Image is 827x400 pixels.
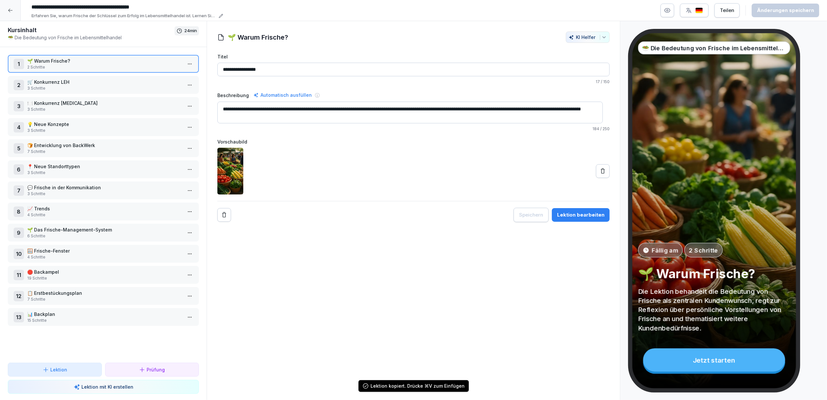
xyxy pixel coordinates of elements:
p: 🥗 Die Bedeutung von Frische im Lebensmittelhandel [8,34,175,41]
p: / 250 [217,126,610,132]
div: 2🛒 Konkurrenz LEH3 Schritte [8,76,199,94]
p: 🍞 Entwicklung von BackWerk [27,142,182,149]
p: 24 min [184,28,197,34]
p: 🍽️ Konkurrenz [MEDICAL_DATA] [27,100,182,106]
p: 2 Schritte [27,64,182,70]
button: KI Helfer [566,31,610,43]
div: 4💡 Neue Konzepte3 Schritte [8,118,199,136]
div: 3🍽️ Konkurrenz [MEDICAL_DATA]3 Schritte [8,97,199,115]
div: 7💬 Frische in der Kommunikation3 Schritte [8,181,199,199]
p: 🥗 Die Bedeutung von Frische im Lebensmittelhandel [642,44,786,52]
img: de.svg [695,7,703,14]
p: 6 Schritte [27,233,182,239]
button: Teilen [714,3,740,18]
button: Speichern [514,208,549,222]
div: Änderungen speichern [757,7,814,14]
div: 8📈 Trends4 Schritte [8,203,199,220]
p: 3 Schritte [27,191,182,197]
button: Lektion [8,363,102,377]
p: 7 Schritte [27,149,182,155]
p: 19 Schritte [27,275,182,281]
p: Die Lektion behandelt die Bedeutung von Frische als zentralen Kundenwunsch, regt zur Reflexion üb... [638,287,790,332]
div: 9🌱 Das Frische-Management-System6 Schritte [8,224,199,242]
p: 2 Schritte [689,246,718,255]
label: Beschreibung [217,92,249,99]
div: 7 [14,185,24,196]
p: / 150 [217,79,610,85]
span: 184 [592,126,599,131]
div: 3 [14,101,24,111]
p: 4 Schritte [27,254,182,260]
label: Vorschaubild [217,138,610,145]
div: Lektion kopiert. Drücke ⌘V zum Einfügen [371,383,465,389]
h1: Kursinhalt [8,26,175,34]
button: Änderungen speichern [752,4,819,17]
div: 4 [14,122,24,132]
p: 📋 Erstbestückungsplan [27,290,182,296]
div: 12📋 Erstbestückungsplan7 Schritte [8,287,199,305]
p: 7 Schritte [27,296,182,302]
p: Lektion [50,366,67,373]
div: 10🪟 Frische-Fenster4 Schritte [8,245,199,263]
div: Lektion bearbeiten [557,211,604,219]
p: 📊 Backplan [27,311,182,318]
p: 3 Schritte [27,85,182,91]
div: 12 [14,291,24,301]
p: 3 Schritte [27,170,182,176]
button: Prüfung [105,363,199,377]
p: Lektion mit KI erstellen [81,383,133,390]
div: Automatisch ausfüllen [252,91,313,99]
div: 10 [14,249,24,259]
div: Speichern [519,211,543,219]
div: 5 [14,143,24,154]
h1: 🌱 Warum Frische? [228,32,288,42]
div: 8 [14,206,24,217]
p: 🌱 Warum Frische? [638,266,790,282]
div: 1 [14,59,24,69]
div: Jetzt starten [643,348,785,372]
p: 3 Schritte [27,106,182,112]
button: Lektion bearbeiten [552,208,610,222]
p: 3 Schritte [27,128,182,133]
div: KI Helfer [569,34,607,40]
p: 🌱 Das Frische-Management-System [27,226,182,233]
div: 13📊 Backplan15 Schritte [8,308,199,326]
p: Erfahren Sie, warum Frische der Schlüssel zum Erfolg im Lebensmittelhandel ist. Lernen Sie, wie s... [31,13,217,19]
div: 6 [14,164,24,175]
p: 15 Schritte [27,318,182,323]
img: sa4okjfhfopnf095aqmuws2y.png [217,148,243,194]
p: 📈 Trends [27,205,182,212]
button: Remove [217,208,231,222]
p: 4 Schritte [27,212,182,218]
p: Fällig am [652,246,678,255]
label: Titel [217,53,610,60]
div: 2 [14,80,24,90]
div: 5🍞 Entwicklung von BackWerk7 Schritte [8,139,199,157]
p: 📍 Neue Standorttypen [27,163,182,170]
span: 17 [596,79,600,84]
div: 1🌱 Warum Frische?2 Schritte [8,55,199,73]
p: 🪟 Frische-Fenster [27,247,182,254]
div: 11🛑 Backampel19 Schritte [8,266,199,284]
p: 🌱 Warum Frische? [27,57,182,64]
div: 6📍 Neue Standorttypen3 Schritte [8,160,199,178]
p: 💡 Neue Konzepte [27,121,182,128]
div: Teilen [720,7,734,14]
div: 11 [14,270,24,280]
button: Lektion mit KI erstellen [8,380,199,394]
p: 💬 Frische in der Kommunikation [27,184,182,191]
p: 🛒 Konkurrenz LEH [27,79,182,85]
p: Prüfung [147,366,165,373]
div: 13 [14,312,24,322]
p: 🛑 Backampel [27,269,182,275]
div: 9 [14,228,24,238]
